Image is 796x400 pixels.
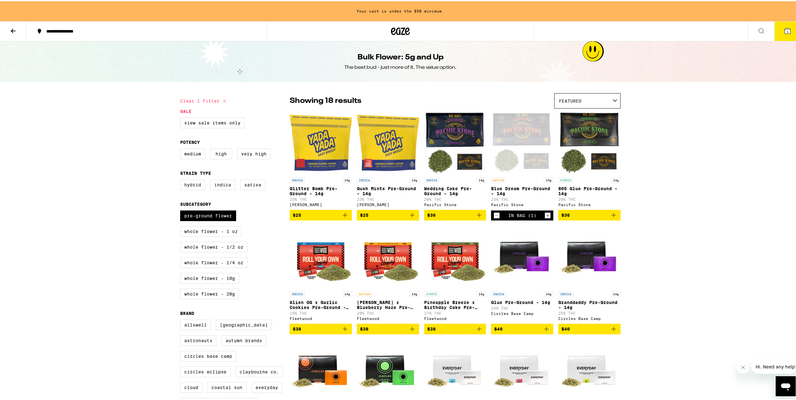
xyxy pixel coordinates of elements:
[357,176,372,182] p: INDICA
[290,299,352,309] p: Alien OG x Garlic Cookies Pre-Ground - 14g
[290,322,352,333] button: Add to bag
[290,315,352,319] div: Fleetwood
[558,110,621,209] a: Open page for 805 Glue Pre-Ground - 14g from Pacific Stone
[237,147,271,158] label: Very High
[737,360,749,372] iframe: Close message
[293,325,301,330] span: $38
[424,224,486,287] img: Fleetwood - Pineapple Breeze x Birthday Cake Pre-Ground - 14g
[424,196,486,200] p: 20% THC
[290,176,305,182] p: INDICA
[427,211,436,216] span: $36
[561,325,570,330] span: $40
[180,272,239,282] label: Whole Flower - 10g
[180,225,242,235] label: Whole Flower - 1 oz
[491,196,553,200] p: 23% THC
[290,224,352,287] img: Fleetwood - Alien OG x Garlic Cookies Pre-Ground - 14g
[344,63,457,70] div: The best bud - just more of it. The value option.
[558,322,621,333] button: Add to bag
[491,185,553,195] p: Blue Dream Pre-Ground - 14g
[180,200,211,205] legend: Subcategory
[544,290,553,296] p: 14g
[491,110,553,209] a: Open page for Blue Dream Pre-Ground - 14g from Pacific Stone
[424,290,439,296] p: HYBRID
[357,224,419,287] img: Fleetwood - Jack Herer x Blueberry Haze Pre-Ground - 14g
[424,185,486,195] p: Wedding Cake Pre-Ground - 14g
[477,176,486,182] p: 14g
[611,176,621,182] p: 14g
[357,299,419,309] p: [PERSON_NAME] x Blueberry Haze Pre-Ground - 14g
[491,224,553,322] a: Open page for Glue Pre-Ground - 14g from Circles Base Camp
[558,310,621,314] p: 25% THC
[290,94,361,105] p: Showing 18 results
[545,211,551,217] button: Increment
[558,201,621,205] div: Pacific Stone
[360,325,368,330] span: $38
[290,310,352,314] p: 19% THC
[424,209,486,219] button: Add to bag
[290,196,352,200] p: 23% THC
[752,359,796,372] iframe: Message from company
[180,170,211,175] legend: Strain Type
[357,201,419,205] div: [PERSON_NAME]
[611,290,621,296] p: 14g
[216,318,272,329] label: [GEOGRAPHIC_DATA]
[207,381,246,392] label: Coastal Sun
[180,139,200,144] legend: Potency
[357,315,419,319] div: Fleetwood
[180,365,231,376] label: Circles Eclipse
[210,147,232,158] label: High
[290,110,352,173] img: Yada Yada - Glitter Bomb Pre-Ground - 14g
[558,315,621,319] div: Circles Base Camp
[491,305,553,309] p: 24% THC
[558,299,621,309] p: Granddaddy Pre-Ground - 14g
[357,110,419,173] img: Yada Yada - Gush Mints Pre-Ground - 14g
[180,318,211,329] label: Allswell
[180,178,205,189] label: Hybrid
[558,176,573,182] p: HYBRID
[477,290,486,296] p: 14g
[357,322,419,333] button: Add to bag
[491,310,553,314] div: Circles Base Camp
[290,185,352,195] p: Glitter Bomb Pre-Ground - 14g
[290,209,352,219] button: Add to bag
[180,92,228,108] button: Clear 1 filter
[342,290,352,296] p: 14g
[236,365,283,376] label: Claybourne Co.
[427,325,436,330] span: $38
[491,201,553,205] div: Pacific Stone
[180,334,216,345] label: Astronauts
[357,310,419,314] p: 20% THC
[180,381,202,392] label: Cloud
[180,108,191,113] legend: Sale
[251,381,282,392] label: Everyday
[357,196,419,200] p: 23% THC
[558,185,621,195] p: 805 Glue Pre-Ground - 14g
[357,51,444,62] h1: Bulk Flower: 5g and Up
[410,176,419,182] p: 14g
[494,325,503,330] span: $40
[290,224,352,322] a: Open page for Alien OG x Garlic Cookies Pre-Ground - 14g from Fleetwood
[491,299,553,304] p: Glue Pre-Ground - 14g
[558,196,621,200] p: 20% THC
[357,209,419,219] button: Add to bag
[290,110,352,209] a: Open page for Glitter Bomb Pre-Ground - 14g from Yada Yada
[180,287,239,298] label: Whole Flower - 20g
[180,350,236,360] label: Circles Base Camp
[424,315,486,319] div: Fleetwood
[180,256,247,267] label: Whole Flower - 1/4 oz
[290,201,352,205] div: [PERSON_NAME]
[424,176,439,182] p: INDICA
[290,290,305,296] p: INDICA
[559,97,581,102] span: Featured
[221,334,266,345] label: Autumn Brands
[491,224,553,287] img: Circles Base Camp - Glue Pre-Ground - 14g
[558,110,621,173] img: Pacific Stone - 805 Glue Pre-Ground - 14g
[357,224,419,322] a: Open page for Jack Herer x Blueberry Haze Pre-Ground - 14g from Fleetwood
[424,224,486,322] a: Open page for Pineapple Breeze x Birthday Cake Pre-Ground - 14g from Fleetwood
[424,322,486,333] button: Add to bag
[558,290,573,296] p: INDICA
[544,176,553,182] p: 14g
[293,211,301,216] span: $25
[180,209,236,220] label: Pre-ground Flower
[360,211,368,216] span: $25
